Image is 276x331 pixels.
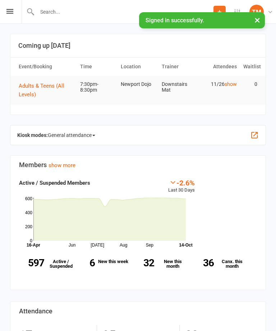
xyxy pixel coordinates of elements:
[146,17,204,24] span: Signed in successfully.
[129,254,189,274] a: 32New this month
[70,258,95,268] strong: 6
[19,82,74,99] button: Adults & Teens (All Levels)
[118,58,158,76] th: Location
[240,76,261,93] td: 0
[19,258,44,268] strong: 597
[168,179,195,187] div: -2.6%
[129,258,154,268] strong: 32
[18,42,258,49] h3: Coming up [DATE]
[49,162,75,169] a: show more
[19,308,257,315] h3: Attendance
[199,58,240,76] th: Attendees
[77,58,118,76] th: Time
[251,12,264,28] button: ×
[189,258,214,268] strong: 36
[158,76,199,98] td: Downstairs Mat
[17,132,48,138] strong: Kiosk modes:
[19,161,257,169] h3: Members
[158,58,199,76] th: Trainer
[48,129,95,141] span: General attendance
[15,58,77,76] th: Event/Booking
[15,254,75,274] a: 597Active / Suspended
[168,179,195,194] div: Last 30 Days
[249,5,264,19] div: TM
[240,58,261,76] th: Waitlist
[19,83,64,98] span: Adults & Teens (All Levels)
[35,7,213,17] input: Search...
[77,76,118,98] td: 7:30pm-8:30pm
[19,180,90,186] strong: Active / Suspended Members
[118,76,158,93] td: Newport Dojo
[189,254,248,274] a: 36Canx. this month
[199,76,240,93] td: 11/26
[70,254,129,273] a: 6New this week
[225,81,237,87] a: show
